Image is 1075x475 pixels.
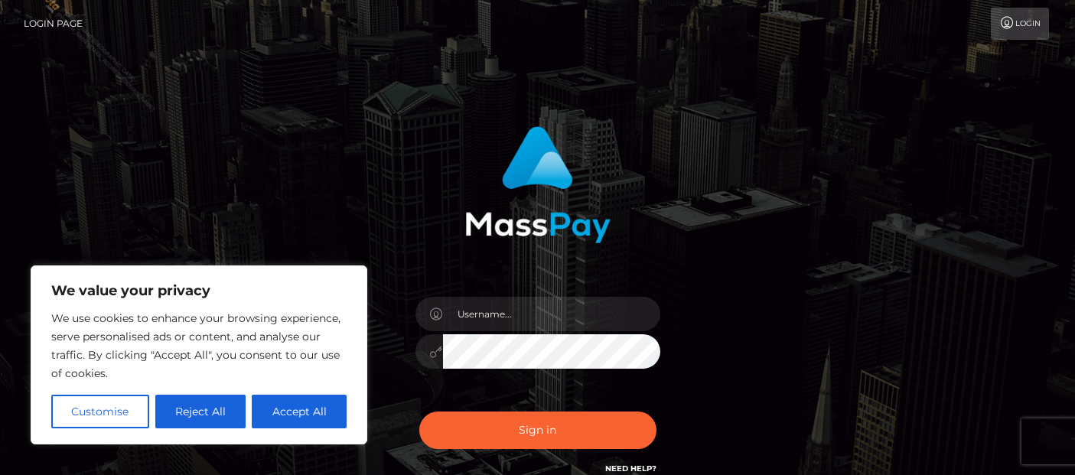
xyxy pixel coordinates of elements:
a: Login Page [24,8,83,40]
button: Accept All [252,395,347,428]
input: Username... [443,297,660,331]
button: Customise [51,395,149,428]
p: We use cookies to enhance your browsing experience, serve personalised ads or content, and analys... [51,309,347,382]
button: Sign in [419,412,656,449]
img: MassPay Login [465,126,611,243]
a: Login [991,8,1049,40]
button: Reject All [155,395,246,428]
p: We value your privacy [51,281,347,300]
a: Need Help? [605,464,656,473]
div: We value your privacy [31,265,367,444]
